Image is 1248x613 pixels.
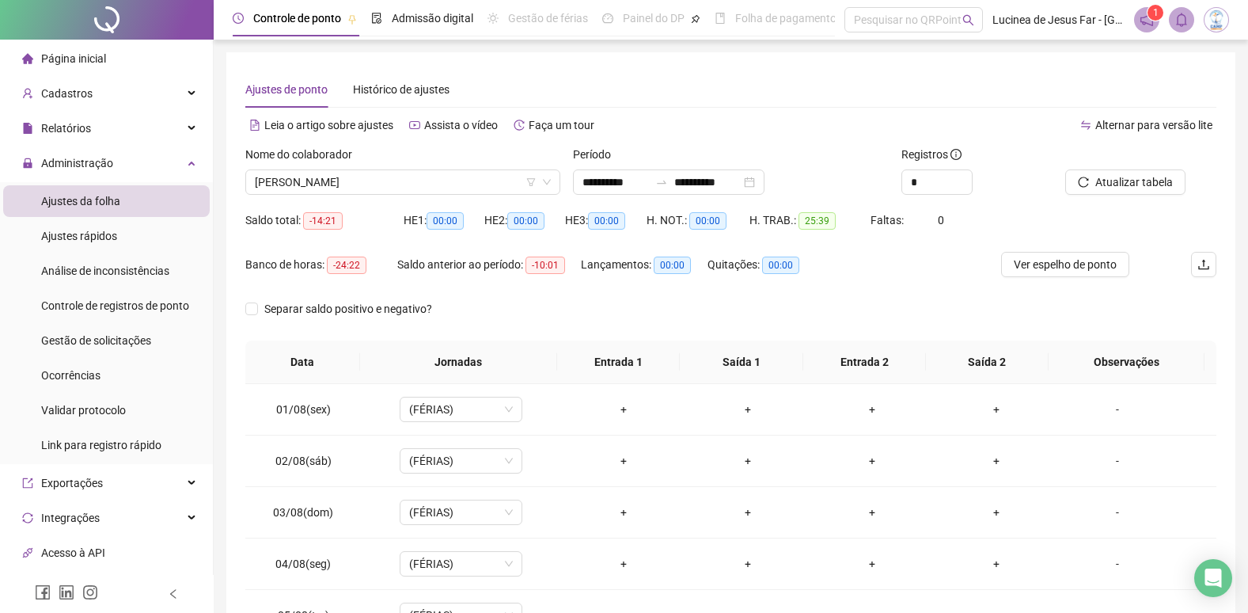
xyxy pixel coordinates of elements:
div: + [946,555,1045,573]
div: Banco de horas: [245,256,397,274]
span: pushpin [691,14,700,24]
span: Controle de registros de ponto [41,299,189,312]
span: Registros [901,146,962,163]
span: Validar protocolo [41,404,126,417]
span: 00:00 [762,257,799,274]
div: + [698,504,797,521]
span: -24:22 [327,257,366,274]
span: Link para registro rápido [41,439,161,451]
span: Alternar para versão lite [1095,119,1212,131]
span: Cadastros [41,87,93,100]
span: 00:00 [507,212,544,230]
button: Ver espelho de ponto [1001,252,1129,277]
div: - [1071,452,1164,470]
span: Leia o artigo sobre ajustes [264,119,393,131]
span: swap-right [655,176,668,188]
th: Data [245,341,360,384]
span: user-add [22,88,33,99]
span: upload [1197,258,1210,271]
button: Atualizar tabela [1065,169,1185,195]
div: + [698,401,797,418]
span: Histórico de ajustes [353,83,450,96]
span: book [715,13,726,24]
span: Ajustes rápidos [41,230,117,242]
span: -14:21 [303,212,343,230]
span: 00:00 [588,212,625,230]
div: + [574,401,673,418]
span: pushpin [347,14,357,24]
span: 03/08(dom) [273,506,333,519]
span: clock-circle [233,13,244,24]
span: Página inicial [41,52,106,65]
div: + [574,555,673,573]
span: (FÉRIAS) [409,449,513,473]
div: + [946,504,1045,521]
span: Exportações [41,477,103,489]
label: Nome do colaborador [245,146,362,163]
span: youtube [409,120,420,131]
span: file-text [249,120,260,131]
span: Ajustes da folha [41,195,120,208]
span: lock [22,158,33,169]
span: search [962,14,974,26]
img: 83834 [1204,8,1228,32]
div: Open Intercom Messenger [1194,559,1232,597]
span: down [542,177,552,187]
span: ADRIELLE ELLEN VITAL SILVA GOUDARD [255,170,551,194]
span: Administração [41,157,113,169]
th: Entrada 2 [803,341,926,384]
span: 04/08(seg) [275,558,331,570]
span: facebook [35,584,51,600]
span: Faça um tour [529,119,594,131]
span: home [22,53,33,64]
span: Ocorrências [41,369,101,382]
span: bell [1174,13,1189,27]
span: 01/08(sex) [276,403,331,416]
div: H. NOT.: [647,211,749,230]
div: - [1071,401,1164,418]
div: + [574,452,673,470]
div: + [698,452,797,470]
span: Controle de ponto [253,12,341,25]
div: HE 2: [484,211,565,230]
span: to [655,176,668,188]
span: (FÉRIAS) [409,552,513,576]
span: Faltas: [871,214,906,227]
span: reload [1078,177,1089,188]
span: left [168,588,179,600]
span: swap [1080,120,1091,131]
span: 00:00 [654,257,691,274]
div: + [822,504,921,521]
th: Entrada 1 [557,341,680,384]
span: file-done [371,13,382,24]
span: (FÉRIAS) [409,398,513,421]
span: sync [22,512,33,524]
div: Saldo anterior ao período: [397,256,581,274]
span: -10:01 [525,257,565,274]
span: instagram [82,584,98,600]
span: Ver espelho de ponto [1014,256,1117,273]
span: file [22,123,33,134]
div: HE 3: [565,211,646,230]
div: - [1071,555,1164,573]
span: api [22,547,33,558]
div: - [1071,504,1164,521]
span: 02/08(sáb) [275,455,332,467]
th: Observações [1049,341,1204,384]
div: Saldo total: [245,211,404,230]
th: Saída 1 [680,341,802,384]
span: 00:00 [427,212,464,230]
span: (FÉRIAS) [409,501,513,524]
span: Lucinea de Jesus Far - [GEOGRAPHIC_DATA] [992,11,1125,29]
span: 25:39 [798,212,836,230]
span: Painel do DP [623,12,685,25]
span: notification [1140,13,1154,27]
div: + [574,504,673,521]
div: H. TRAB.: [749,211,871,230]
div: + [822,401,921,418]
span: Ajustes de ponto [245,83,328,96]
div: + [946,452,1045,470]
span: Acesso à API [41,546,105,559]
div: HE 1: [404,211,484,230]
span: Assista o vídeo [424,119,498,131]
